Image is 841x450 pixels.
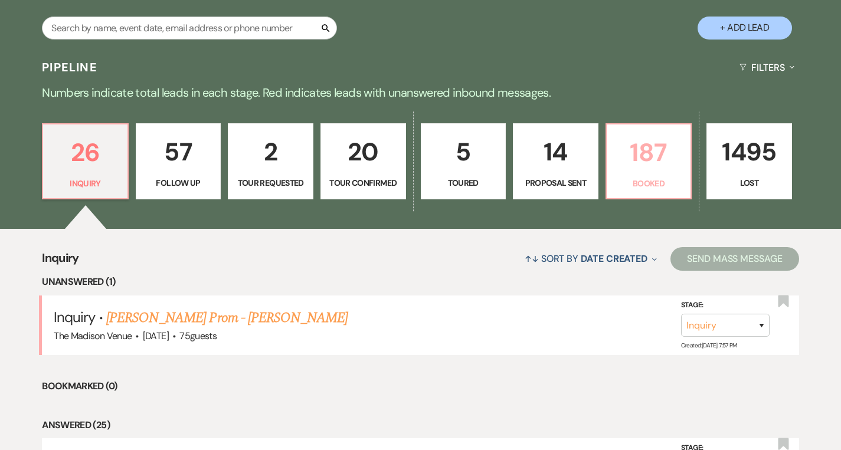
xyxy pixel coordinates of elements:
[106,307,348,329] a: [PERSON_NAME] Prom - [PERSON_NAME]
[670,247,799,271] button: Send Mass Message
[681,341,737,349] span: Created: [DATE] 7:57 PM
[42,274,799,290] li: Unanswered (1)
[235,132,306,172] p: 2
[520,243,662,274] button: Sort By Date Created
[42,17,337,40] input: Search by name, event date, email address or phone number
[54,308,95,326] span: Inquiry
[42,249,79,274] span: Inquiry
[143,330,169,342] span: [DATE]
[706,123,792,200] a: 1495Lost
[428,132,499,172] p: 5
[179,330,217,342] span: 75 guests
[606,123,692,200] a: 187Booked
[698,17,792,40] button: + Add Lead
[428,176,499,189] p: Toured
[42,123,129,200] a: 26Inquiry
[42,418,799,433] li: Answered (25)
[54,330,132,342] span: The Madison Venue
[50,133,120,172] p: 26
[521,176,591,189] p: Proposal Sent
[50,177,120,190] p: Inquiry
[681,299,770,312] label: Stage:
[136,123,221,200] a: 57Follow Up
[714,132,784,172] p: 1495
[143,176,214,189] p: Follow Up
[328,176,398,189] p: Tour Confirmed
[525,252,539,265] span: ↑↓
[614,177,684,190] p: Booked
[581,252,647,265] span: Date Created
[328,132,398,172] p: 20
[421,123,506,200] a: 5Toured
[521,132,591,172] p: 14
[513,123,598,200] a: 14Proposal Sent
[42,379,799,394] li: Bookmarked (0)
[42,59,97,75] h3: Pipeline
[320,123,406,200] a: 20Tour Confirmed
[143,132,214,172] p: 57
[235,176,306,189] p: Tour Requested
[228,123,313,200] a: 2Tour Requested
[735,52,799,83] button: Filters
[614,133,684,172] p: 187
[714,176,784,189] p: Lost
